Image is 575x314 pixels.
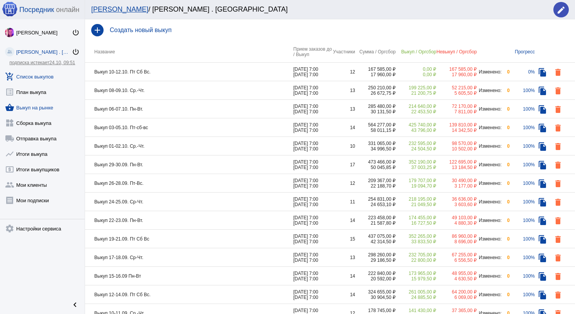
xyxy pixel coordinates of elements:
[436,141,477,146] div: 98 570,00 ₽
[293,267,332,285] td: [DATE] 7:00 [DATE] 7:00
[355,258,396,263] div: 29 186,50 ₽
[5,196,14,205] mat-icon: receipt
[355,165,396,170] div: 50 045,85 ₽
[355,252,396,258] div: 298 260,00 ₽
[332,100,355,118] td: 13
[396,276,436,282] div: 15 979,50 ₽
[436,109,477,114] div: 7 811,00 ₽
[355,122,396,128] div: 564 277,00 ₽
[293,100,332,118] td: [DATE] 7:00 [DATE] 7:00
[355,41,396,63] th: Сумма / Оргсбор
[16,30,72,36] div: [PERSON_NAME]
[510,100,535,118] td: 100%
[332,174,355,193] td: 12
[5,134,14,143] mat-icon: local_shipping
[355,276,396,282] div: 20 592,00 ₽
[85,41,293,63] th: Название
[477,181,502,186] div: Изменено:
[2,1,17,17] img: apple-icon-60x60.png
[538,105,547,114] mat-icon: file_copy
[538,68,547,77] mat-icon: file_copy
[538,216,547,225] mat-icon: file_copy
[436,258,477,263] div: 6 556,50 ₽
[85,155,293,174] td: Выкуп 29-30.09. Пн-Вт.
[436,220,477,226] div: 4 880,30 ₽
[436,104,477,109] div: 72 170,00 ₽
[293,285,332,304] td: [DATE] 7:00 [DATE] 7:00
[396,104,436,109] div: 214 640,00 ₽
[85,211,293,230] td: Выкуп 22-23.09. Пн-Вт.
[355,109,396,114] div: 30 131,50 ₽
[332,211,355,230] td: 14
[502,292,510,297] div: 0
[396,252,436,258] div: 232 705,00 ₽
[396,271,436,276] div: 173 965,00 ₽
[553,142,563,151] mat-icon: delete
[91,5,546,14] div: / [PERSON_NAME] . [GEOGRAPHIC_DATA]
[556,5,566,15] mat-icon: edit
[553,235,563,244] mat-icon: delete
[293,118,332,137] td: [DATE] 7:00 [DATE] 7:00
[436,72,477,77] div: 17 960,00 ₽
[538,160,547,170] mat-icon: file_copy
[510,118,535,137] td: 100%
[355,72,396,77] div: 17 960,00 ₽
[396,289,436,295] div: 261 005,00 ₽
[396,41,436,63] th: Выкуп / Оргсбор
[502,106,510,112] div: 0
[553,198,563,207] mat-icon: delete
[477,218,502,223] div: Изменено:
[396,178,436,183] div: 179 707,00 ₽
[293,174,332,193] td: [DATE] 7:00 [DATE] 7:00
[436,215,477,220] div: 49 103,00 ₽
[477,143,502,149] div: Изменено:
[396,220,436,226] div: 16 727,50 ₽
[332,285,355,304] td: 14
[538,142,547,151] mat-icon: file_copy
[553,86,563,96] mat-icon: delete
[293,193,332,211] td: [DATE] 7:00 [DATE] 7:00
[355,271,396,276] div: 222 840,00 ₽
[396,159,436,165] div: 352 190,00 ₽
[85,193,293,211] td: Выкуп 24-25.09. Ср-Чт.
[293,230,332,248] td: [DATE] 7:00 [DATE] 7:00
[553,216,563,225] mat-icon: delete
[5,103,14,112] mat-icon: shopping_basket
[477,199,502,205] div: Изменено:
[85,267,293,285] td: Выкуп 15-16.09 Пн-Вт
[436,276,477,282] div: 4 630,50 ₽
[9,60,75,65] a: подписка истекает24.10, 09:51
[502,199,510,205] div: 0
[56,6,79,14] span: онлайн
[85,81,293,100] td: Выкуп 08-09.10. Ср.-Чт.
[355,85,396,90] div: 250 210,00 ₽
[91,24,104,36] mat-icon: add
[477,125,502,130] div: Изменено:
[396,308,436,313] div: 141 430,00 ₽
[91,5,148,13] a: [PERSON_NAME]
[5,47,14,56] img: community_200.png
[396,258,436,263] div: 22 800,00 ₽
[5,165,14,174] mat-icon: local_atm
[553,272,563,281] mat-icon: delete
[293,137,332,155] td: [DATE] 7:00 [DATE] 7:00
[396,295,436,300] div: 24 885,50 ₽
[436,146,477,152] div: 10 502,00 ₽
[396,109,436,114] div: 22 453,50 ₽
[5,149,14,159] mat-icon: show_chart
[477,255,502,260] div: Изменено:
[355,104,396,109] div: 285 480,00 ₽
[332,137,355,155] td: 10
[553,253,563,263] mat-icon: delete
[436,165,477,170] div: 13 184,50 ₽
[436,159,477,165] div: 122 695,00 ₽
[510,81,535,100] td: 100%
[477,69,502,75] div: Изменено:
[538,123,547,133] mat-icon: file_copy
[436,67,477,72] div: 167 585,00 ₽
[355,128,396,133] div: 58 011,15 ₽
[502,181,510,186] div: 0
[49,60,75,65] span: 24.10, 09:51
[538,198,547,207] mat-icon: file_copy
[396,128,436,133] div: 43 796,00 ₽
